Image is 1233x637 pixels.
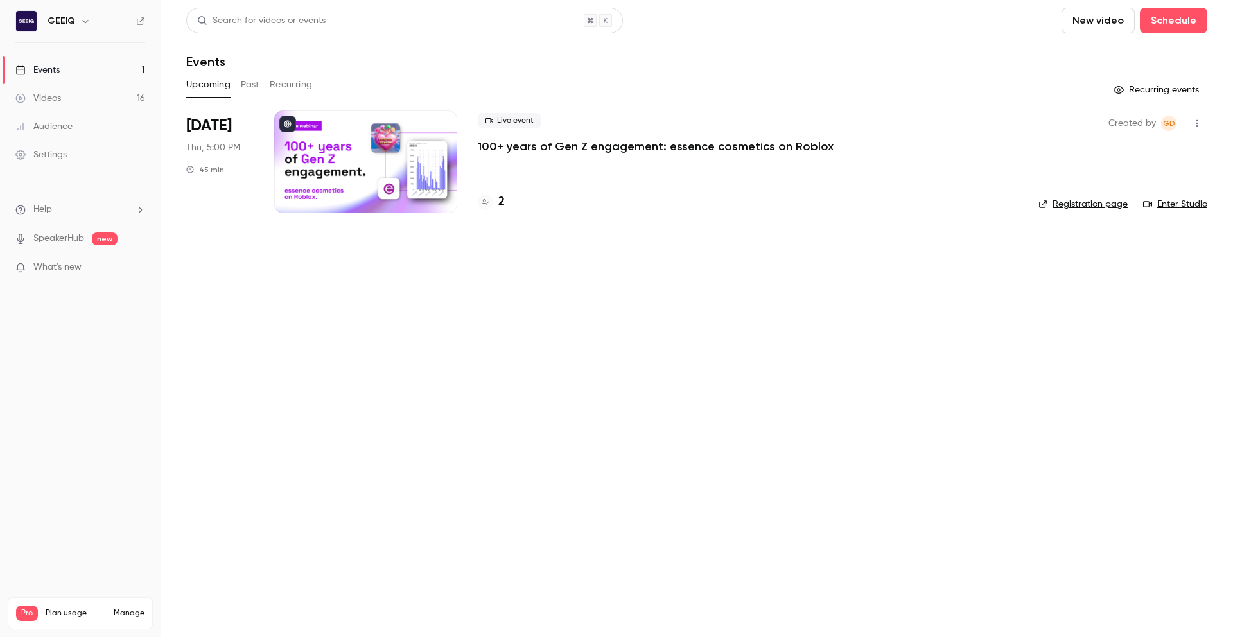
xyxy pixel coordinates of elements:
[186,116,232,136] span: [DATE]
[1038,198,1128,211] a: Registration page
[1140,8,1207,33] button: Schedule
[33,261,82,274] span: What's new
[498,193,505,211] h4: 2
[1163,116,1175,131] span: GD
[46,608,106,618] span: Plan usage
[186,110,254,213] div: Aug 28 Thu, 5:00 PM (Europe/London)
[270,74,313,95] button: Recurring
[92,232,118,245] span: new
[186,164,224,175] div: 45 min
[186,54,225,69] h1: Events
[33,203,52,216] span: Help
[186,74,231,95] button: Upcoming
[15,120,73,133] div: Audience
[478,193,505,211] a: 2
[1108,80,1207,100] button: Recurring events
[478,139,834,154] a: 100+ years of Gen Z engagement: essence cosmetics on Roblox
[48,15,75,28] h6: GEEIQ
[15,203,145,216] li: help-dropdown-opener
[1108,116,1156,131] span: Created by
[114,608,144,618] a: Manage
[1161,116,1176,131] span: Giovanna Demopoulos
[1062,8,1135,33] button: New video
[241,74,259,95] button: Past
[1143,198,1207,211] a: Enter Studio
[15,148,67,161] div: Settings
[15,92,61,105] div: Videos
[186,141,240,154] span: Thu, 5:00 PM
[197,14,326,28] div: Search for videos or events
[33,232,84,245] a: SpeakerHub
[15,64,60,76] div: Events
[16,606,38,621] span: Pro
[16,11,37,31] img: GEEIQ
[478,113,541,128] span: Live event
